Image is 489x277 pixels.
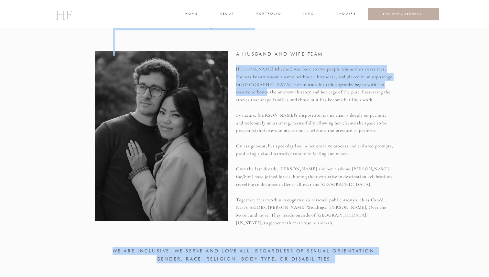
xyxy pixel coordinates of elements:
a: home [185,11,197,17]
a: about [220,11,234,17]
a: REQUEST A PROPOSAL [373,12,434,16]
a: INQUIRE [337,11,355,17]
a: HF [56,5,72,24]
h1: A HUSBAND AND WIFE TEAM [236,51,378,63]
p: [PERSON_NAME] (she/her) was born to two people whom she's never met. She was born without a name,... [236,65,394,225]
a: INFO [303,11,315,17]
a: portfolio [256,11,281,17]
h1: We are INCLUSIVE. We serve and love all, regardless of sexual orientation, gender, race, religion... [112,247,377,265]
